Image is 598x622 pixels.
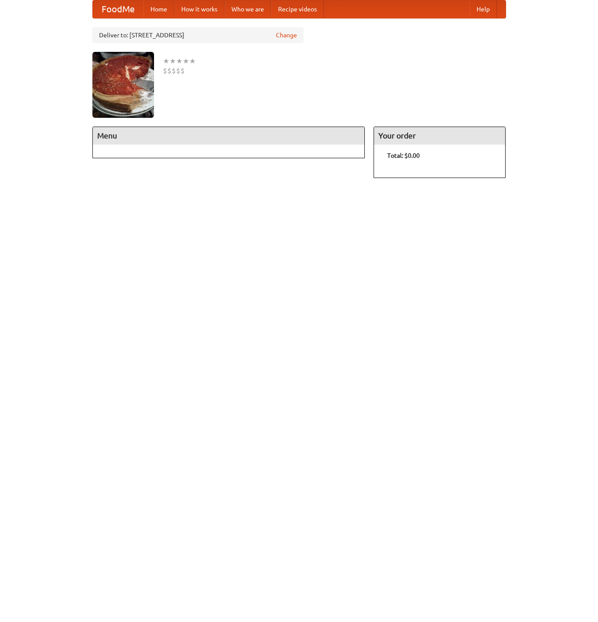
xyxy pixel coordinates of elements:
div: Deliver to: [STREET_ADDRESS] [92,27,304,43]
li: $ [172,66,176,76]
a: Home [143,0,174,18]
h4: Your order [374,127,505,145]
img: angular.jpg [92,52,154,118]
b: Total: $0.00 [387,152,420,159]
a: Change [276,31,297,40]
a: Recipe videos [271,0,324,18]
li: ★ [189,56,196,66]
a: Who we are [224,0,271,18]
a: Help [470,0,497,18]
li: $ [167,66,172,76]
li: ★ [176,56,183,66]
li: ★ [163,56,169,66]
li: $ [163,66,167,76]
li: ★ [183,56,189,66]
li: ★ [169,56,176,66]
h4: Menu [93,127,365,145]
a: How it works [174,0,224,18]
li: $ [180,66,185,76]
li: $ [176,66,180,76]
a: FoodMe [93,0,143,18]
